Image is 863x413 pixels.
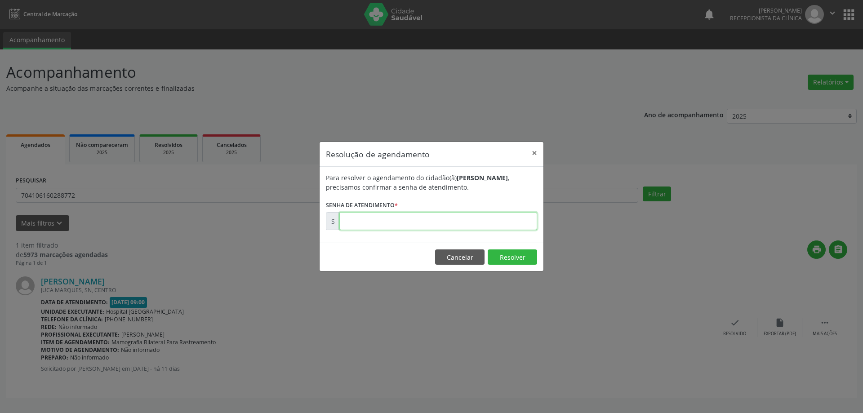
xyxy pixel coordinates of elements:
button: Cancelar [435,249,485,265]
h5: Resolução de agendamento [326,148,430,160]
button: Resolver [488,249,537,265]
div: S [326,212,340,230]
b: [PERSON_NAME] [457,173,508,182]
label: Senha de atendimento [326,198,398,212]
div: Para resolver o agendamento do cidadão(ã) , precisamos confirmar a senha de atendimento. [326,173,537,192]
button: Close [525,142,543,164]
